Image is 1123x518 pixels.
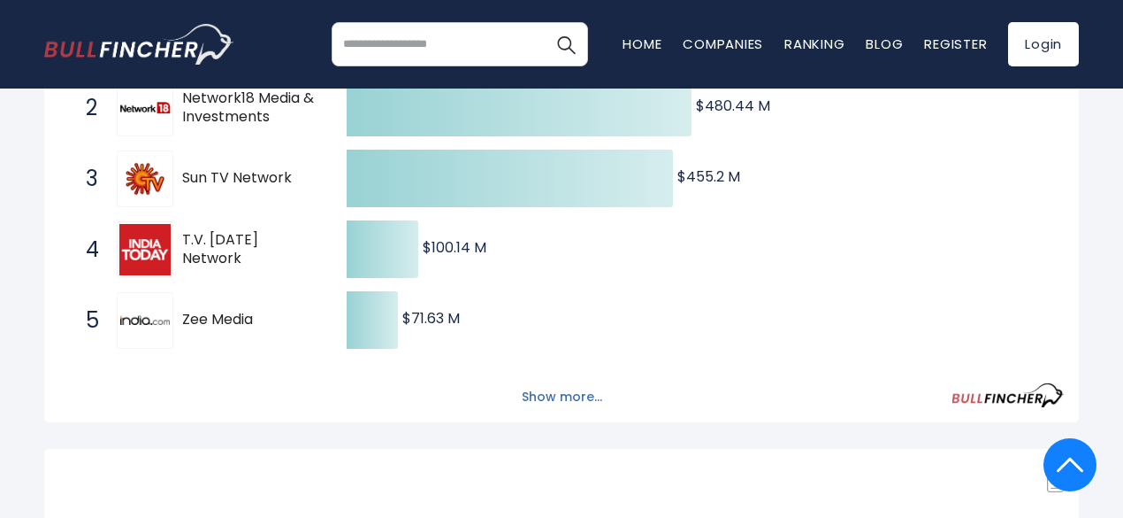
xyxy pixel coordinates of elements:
[182,89,316,127] span: Network18 Media & Investments
[77,235,95,265] span: 4
[677,166,740,187] text: $455.2 M
[119,102,171,114] img: Network18 Media & Investments
[182,231,316,268] span: T.V. [DATE] Network
[77,93,95,123] span: 2
[182,169,316,188] span: Sun TV Network
[402,308,460,329] text: $71.63 M
[696,96,770,116] text: $480.44 M
[44,24,234,65] a: Go to homepage
[784,35,844,53] a: Ranking
[511,383,613,412] button: Show more...
[119,153,171,205] img: Sun TV Network
[77,164,95,194] span: 3
[77,305,95,336] span: 5
[119,315,171,325] img: Zee Media
[683,35,763,53] a: Companies
[924,35,987,53] a: Register
[119,224,171,275] img: T.V. Today Network
[423,237,486,258] text: $100.14 M
[623,35,661,53] a: Home
[182,311,316,329] span: Zee Media
[866,35,903,53] a: Blog
[544,22,588,66] button: Search
[44,24,234,65] img: bullfincher logo
[1008,22,1079,66] a: Login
